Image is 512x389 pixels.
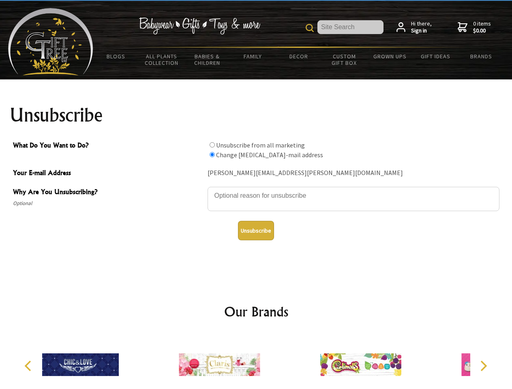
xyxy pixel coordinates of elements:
[8,8,93,75] img: Babyware - Gifts - Toys and more...
[184,48,230,71] a: Babies & Children
[238,221,274,240] button: Unsubscribe
[13,168,204,180] span: Your E-mail Address
[13,199,204,208] span: Optional
[13,187,204,199] span: Why Are You Unsubscribing?
[10,105,503,125] h1: Unsubscribe
[139,48,185,71] a: All Plants Collection
[411,20,432,34] span: Hi there,
[208,187,499,211] textarea: Why Are You Unsubscribing?
[216,141,305,149] label: Unsubscribe from all marketing
[317,20,383,34] input: Site Search
[20,357,38,375] button: Previous
[13,140,204,152] span: What Do You Want to Do?
[216,151,323,159] label: Change [MEDICAL_DATA]-mail address
[413,48,458,65] a: Gift Ideas
[473,20,491,34] span: 0 items
[306,24,314,32] img: product search
[474,357,492,375] button: Next
[411,27,432,34] strong: Sign in
[458,20,491,34] a: 0 items$0.00
[367,48,413,65] a: Grown Ups
[139,17,260,34] img: Babywear - Gifts - Toys & more
[276,48,321,65] a: Decor
[396,20,432,34] a: Hi there,Sign in
[208,167,499,180] div: [PERSON_NAME][EMAIL_ADDRESS][PERSON_NAME][DOMAIN_NAME]
[473,27,491,34] strong: $0.00
[321,48,367,71] a: Custom Gift Box
[210,152,215,157] input: What Do You Want to Do?
[93,48,139,65] a: BLOGS
[230,48,276,65] a: Family
[210,142,215,147] input: What Do You Want to Do?
[16,302,496,321] h2: Our Brands
[458,48,504,65] a: Brands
